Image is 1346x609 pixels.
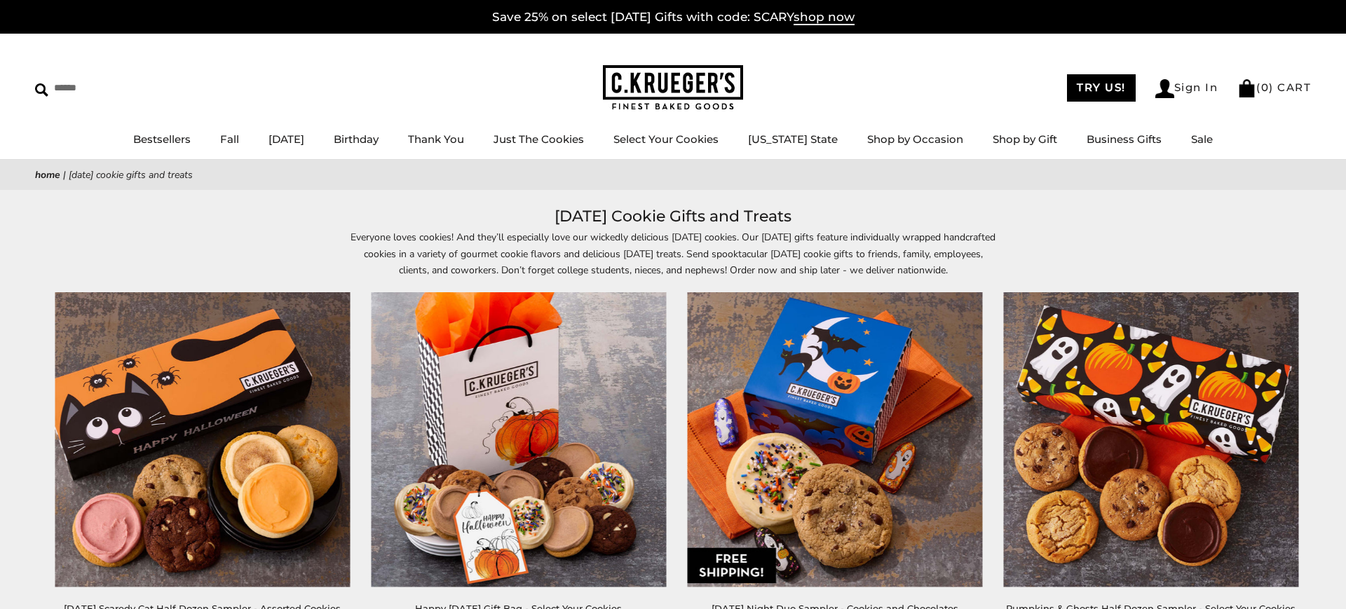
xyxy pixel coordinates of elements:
[56,204,1290,229] h1: [DATE] Cookie Gifts and Treats
[613,132,719,146] a: Select Your Cookies
[1237,81,1311,94] a: (0) CART
[35,168,60,182] a: Home
[687,292,982,587] img: Halloween Night Duo Sampler - Cookies and Chocolates
[408,132,464,146] a: Thank You
[69,168,193,182] span: [DATE] Cookie Gifts and Treats
[1067,74,1136,102] a: TRY US!
[55,292,350,587] img: Halloween Scaredy Cat Half Dozen Sampler - Assorted Cookies
[35,77,202,99] input: Search
[334,132,379,146] a: Birthday
[35,83,48,97] img: Search
[748,132,838,146] a: [US_STATE] State
[867,132,963,146] a: Shop by Occasion
[1191,132,1213,146] a: Sale
[492,10,855,25] a: Save 25% on select [DATE] Gifts with code: SCARYshop now
[133,132,191,146] a: Bestsellers
[794,10,855,25] span: shop now
[371,292,666,587] img: Happy Halloween Gift Bag - Select Your Cookies
[220,132,239,146] a: Fall
[993,132,1057,146] a: Shop by Gift
[1261,81,1270,94] span: 0
[1237,79,1256,97] img: Bag
[603,65,743,111] img: C.KRUEGER'S
[63,168,66,182] span: |
[1003,292,1298,587] img: Pumpkins & Ghosts Half Dozen Sampler - Select Your Cookies
[494,132,584,146] a: Just The Cookies
[35,167,1311,183] nav: breadcrumbs
[351,229,995,278] p: Everyone loves cookies! And they’ll especially love our wickedly delicious [DATE] cookies. Our [D...
[1155,79,1174,98] img: Account
[1155,79,1218,98] a: Sign In
[268,132,304,146] a: [DATE]
[1087,132,1162,146] a: Business Gifts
